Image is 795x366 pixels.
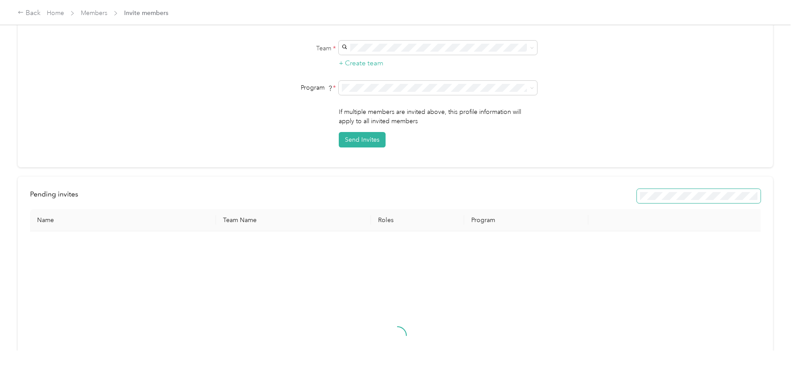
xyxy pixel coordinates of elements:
div: Program [225,83,336,92]
a: Members [81,9,107,17]
span: Pending invites [30,190,78,198]
th: Name [30,209,216,231]
p: If multiple members are invited above, this profile information will apply to all invited members [339,107,537,126]
a: Home [47,9,64,17]
th: Roles [371,209,464,231]
th: Team Name [216,209,371,231]
div: left-menu [30,189,84,203]
div: Resend all invitations [637,189,761,203]
label: Team [225,44,336,53]
th: Program [464,209,588,231]
button: Send Invites [339,132,386,147]
button: + Create team [339,58,383,69]
div: info-bar [30,189,761,203]
div: Back [18,8,41,19]
iframe: Everlance-gr Chat Button Frame [746,317,795,366]
span: Invite members [124,8,168,18]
